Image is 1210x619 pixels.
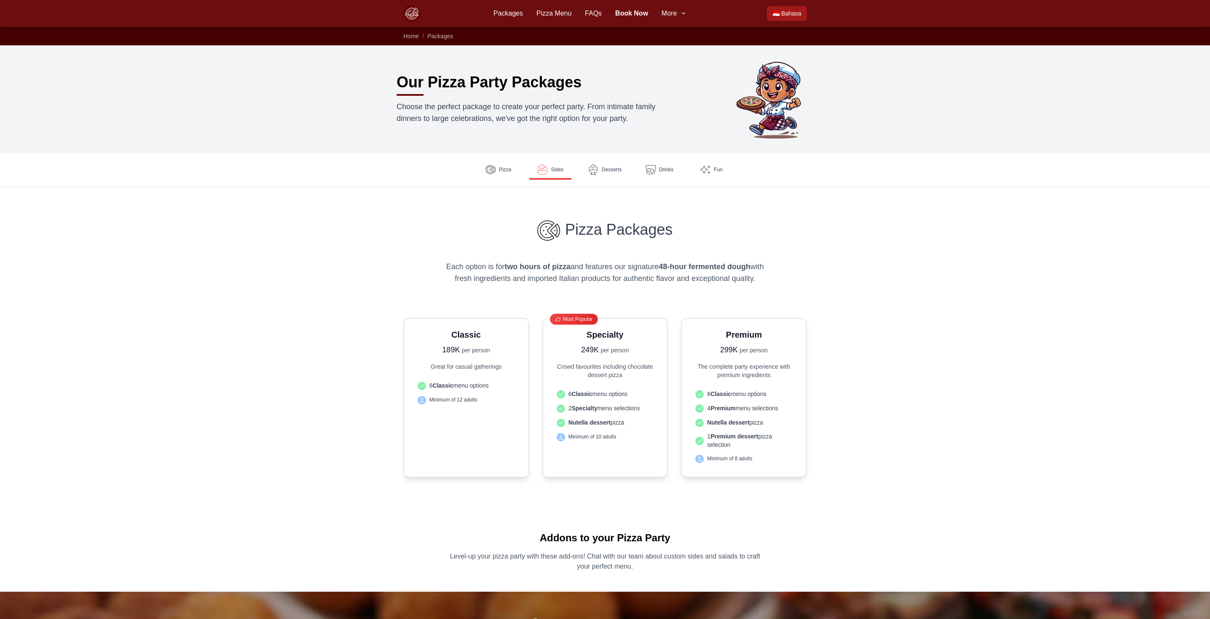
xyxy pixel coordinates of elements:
strong: Classic [710,391,731,397]
p: Crowd favourites including chocolate dessert pizza [553,362,657,379]
span: pizza [568,418,624,427]
img: Check [697,406,702,411]
a: Sides [529,160,571,180]
span: 6 menu options [429,381,489,390]
span: Desserts [602,166,621,173]
span: pizza [707,418,763,427]
span: More [662,8,677,18]
img: Desserts [588,165,598,175]
span: Most Popular [563,316,593,323]
img: Bali Pizza Party Logo [403,5,420,22]
strong: Nutella dessert [568,419,610,426]
h1: Our Pizza Party Packages [397,74,581,91]
a: Desserts [581,160,628,180]
img: Check [697,392,702,397]
p: The complete party experience with premium ingredients [692,362,796,379]
h3: Premium [692,329,796,341]
a: FAQs [585,8,602,18]
span: per person [462,347,490,354]
span: 189K [442,346,460,354]
span: Sides [551,166,563,173]
span: 1 pizza selection [707,432,792,449]
img: Check [697,420,702,425]
img: Check [419,383,424,388]
img: Pizza [537,220,560,241]
a: Home [403,33,419,39]
a: Packages [493,8,523,18]
span: 4 menu selections [707,404,778,412]
section: Pizza Packages [403,220,807,477]
strong: 48-hour fermented dough [659,262,750,271]
a: Packages [427,33,453,39]
img: Check [558,420,563,425]
span: per person [601,347,629,354]
a: Pizza [477,160,519,180]
a: Drinks [639,160,681,180]
img: Thumbs up [555,317,560,322]
p: Level-up your pizza party with these add-ons! Chat with our team about custom sides and salads to... [444,551,766,572]
strong: Nutella dessert [707,419,749,426]
img: Check [558,406,563,411]
a: Fun [691,160,733,180]
img: Bali Pizza Party Packages [733,59,813,139]
span: 6 menu options [568,390,628,398]
img: Drinks [646,165,656,175]
strong: Premium dessert [710,433,758,440]
li: / [422,32,424,40]
img: Fun [700,165,710,175]
span: 2 menu selections [568,404,640,412]
p: Choose the perfect package to create your perfect party. From intimate family dinners to large ce... [397,101,679,124]
img: Check [558,435,563,440]
a: Beralih ke Bahasa Indonesia [767,6,807,21]
img: Check [697,438,702,443]
strong: two hours of pizza [505,262,571,271]
span: Bahasa [781,9,801,18]
span: Drinks [659,166,673,173]
h3: Pizza Packages [444,220,766,241]
span: 249K [581,346,599,354]
img: Check [697,456,702,462]
strong: Specialty [571,405,597,412]
a: Pizza Menu [537,8,572,18]
span: 6 menu options [707,390,766,398]
img: Check [419,398,424,403]
span: Minimum of 10 adults [568,433,616,440]
strong: Premium [710,405,736,412]
span: Fun [714,166,723,173]
p: Each option is for and features our signature with fresh ingredients and imported Italian product... [444,261,766,284]
span: Pizza [499,166,511,173]
h3: Classic [414,329,518,341]
button: More [662,8,687,18]
strong: Classic [433,382,453,389]
img: Pizza [486,165,496,175]
h2: Addons to your Pizza Party [363,531,847,551]
h3: Specialty [553,329,657,341]
p: Great for casual gatherings [414,362,518,371]
span: Minimum of 8 adults [707,455,752,462]
img: Check [558,392,563,397]
strong: Classic [571,391,592,397]
img: Sides [537,165,547,175]
a: Book Now [615,8,648,18]
span: 299K [720,346,738,354]
span: Minimum of 12 adults [429,396,477,403]
span: per person [739,347,768,354]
